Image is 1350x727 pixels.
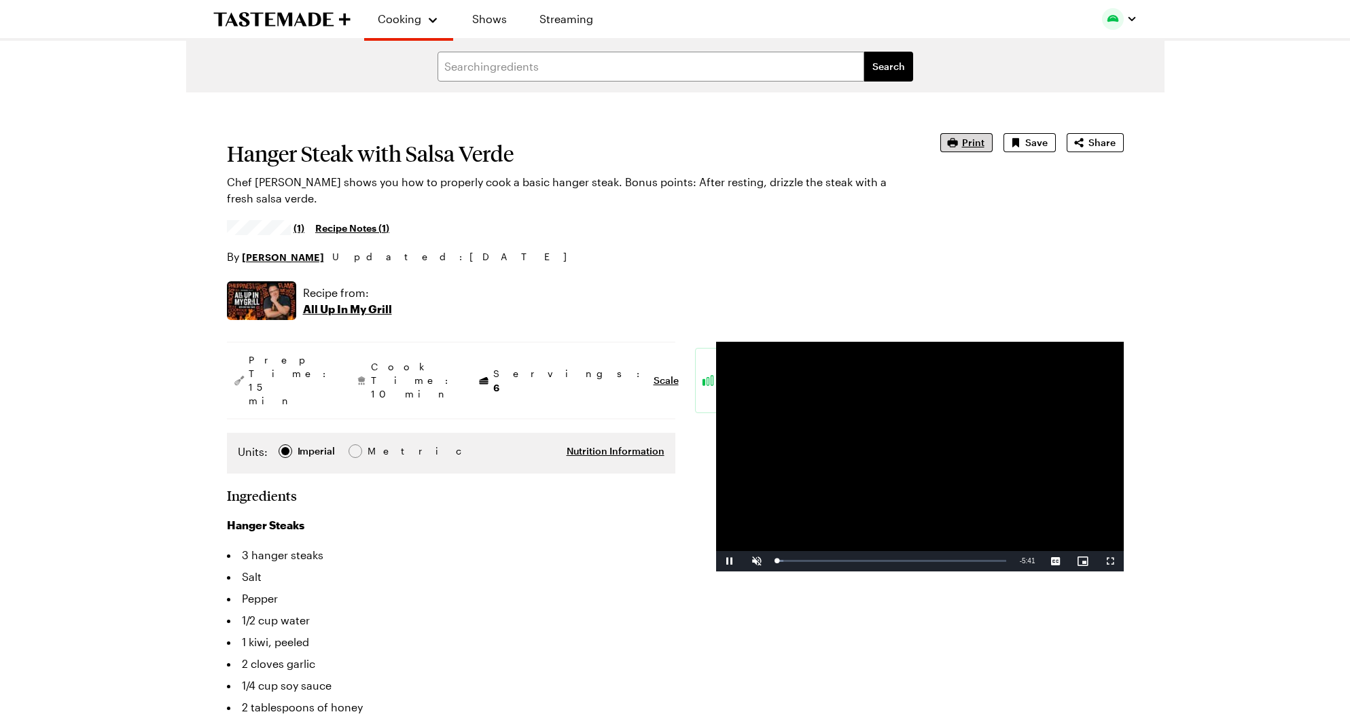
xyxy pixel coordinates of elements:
li: 1/2 cup water [227,609,675,631]
li: 2 cloves garlic [227,653,675,675]
h2: Ingredients [227,487,297,503]
button: Print [940,133,993,152]
li: Salt [227,566,675,588]
button: Share [1067,133,1124,152]
li: 2 tablespoons of honey [227,696,675,718]
span: Share [1088,136,1116,149]
span: Cooking [378,12,421,25]
li: 1/4 cup soy sauce [227,675,675,696]
span: Prep Time: 15 min [249,353,333,408]
p: Chef [PERSON_NAME] shows you how to properly cook a basic hanger steak. Bonus points: After resti... [227,174,902,207]
button: Profile picture [1102,8,1137,30]
p: Recipe from: [303,285,392,301]
a: To Tastemade Home Page [213,12,351,27]
p: All Up In My Grill [303,301,392,317]
span: Imperial [298,444,336,459]
h1: Hanger Steak with Salsa Verde [227,141,902,166]
li: Pepper [227,588,675,609]
span: 6 [493,380,499,393]
div: Metric [368,444,396,459]
button: Captions [1042,551,1069,571]
video-js: Video Player [716,342,1124,571]
button: Unmute [743,551,770,571]
img: Show where recipe is used [227,281,296,320]
span: - [1020,557,1022,565]
span: Cook Time: 10 min [371,360,455,401]
p: By [227,249,324,265]
button: Scale [654,374,679,387]
button: Fullscreen [1097,551,1124,571]
img: Profile picture [1102,8,1124,30]
h3: Hanger Steaks [227,517,675,533]
span: Servings: [493,367,647,395]
a: Recipe from:All Up In My Grill [303,285,392,317]
li: 3 hanger steaks [227,544,675,566]
a: 5/5 stars from 1 reviews [227,222,305,233]
button: Cooking [378,5,440,33]
span: Updated : [DATE] [332,249,580,264]
span: Print [962,136,984,149]
button: Pause [716,551,743,571]
div: Progress Bar [777,560,1006,562]
label: Units: [238,444,268,460]
span: Search [872,60,905,73]
span: (1) [294,221,304,234]
a: Recipe Notes (1) [315,220,389,235]
span: Save [1025,136,1048,149]
span: Metric [368,444,397,459]
a: [PERSON_NAME] [242,249,324,264]
button: Picture-in-Picture [1069,551,1097,571]
div: Imperial Metric [238,444,396,463]
button: Save recipe [1003,133,1056,152]
button: filters [864,52,913,82]
div: Imperial [298,444,335,459]
button: Nutrition Information [567,444,664,458]
li: 1 kiwi, peeled [227,631,675,653]
span: 5:41 [1022,557,1035,565]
